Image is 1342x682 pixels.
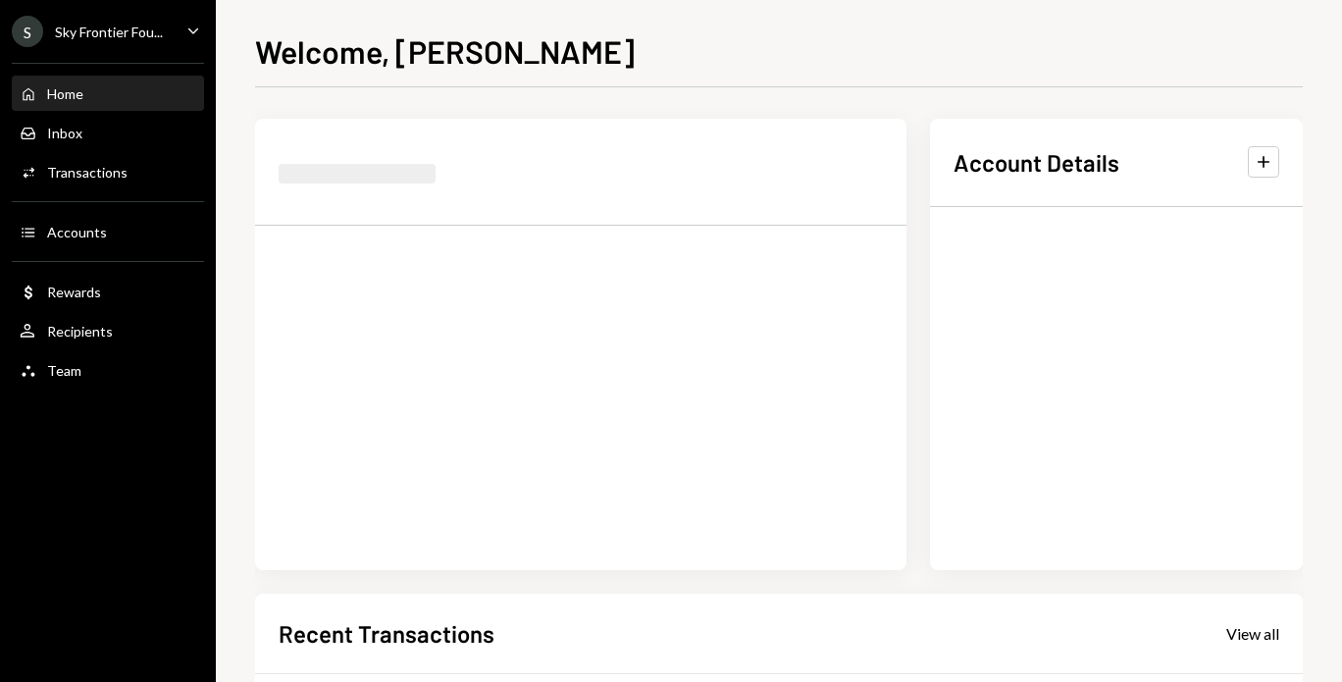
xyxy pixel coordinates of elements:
[47,362,81,379] div: Team
[1226,624,1279,644] div: View all
[954,146,1119,179] h2: Account Details
[12,274,204,309] a: Rewards
[12,214,204,249] a: Accounts
[12,352,204,388] a: Team
[47,125,82,141] div: Inbox
[47,85,83,102] div: Home
[47,164,128,181] div: Transactions
[12,154,204,189] a: Transactions
[12,16,43,47] div: S
[279,617,494,650] h2: Recent Transactions
[255,31,635,71] h1: Welcome, [PERSON_NAME]
[12,115,204,150] a: Inbox
[12,76,204,111] a: Home
[1226,622,1279,644] a: View all
[55,24,163,40] div: Sky Frontier Fou...
[12,313,204,348] a: Recipients
[47,224,107,240] div: Accounts
[47,284,101,300] div: Rewards
[47,323,113,340] div: Recipients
